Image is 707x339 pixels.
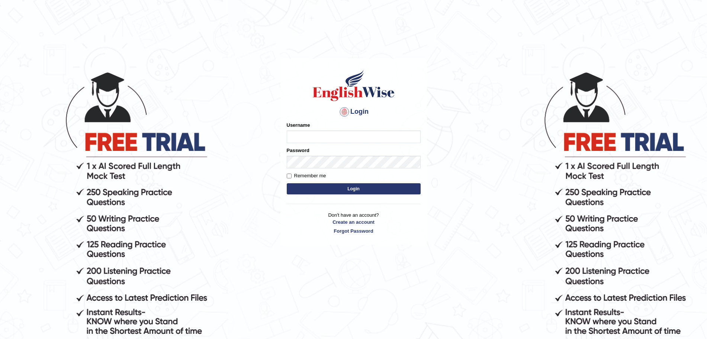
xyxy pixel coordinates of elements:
label: Username [287,122,310,129]
input: Remember me [287,174,292,178]
p: Don't have an account? [287,212,421,235]
label: Remember me [287,172,326,180]
button: Login [287,183,421,194]
a: Forgot Password [287,227,421,235]
img: Logo of English Wise sign in for intelligent practice with AI [311,69,396,102]
a: Create an account [287,219,421,226]
h4: Login [287,106,421,118]
label: Password [287,147,309,154]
